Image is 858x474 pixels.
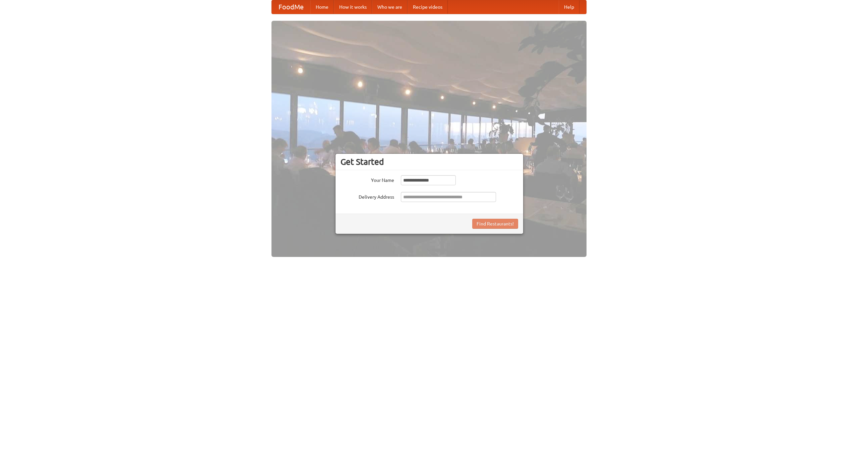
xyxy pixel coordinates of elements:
label: Delivery Address [341,192,394,200]
button: Find Restaurants! [472,219,518,229]
a: Home [310,0,334,14]
h3: Get Started [341,157,518,167]
a: Who we are [372,0,408,14]
a: Help [559,0,579,14]
label: Your Name [341,175,394,184]
a: How it works [334,0,372,14]
a: FoodMe [272,0,310,14]
a: Recipe videos [408,0,448,14]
